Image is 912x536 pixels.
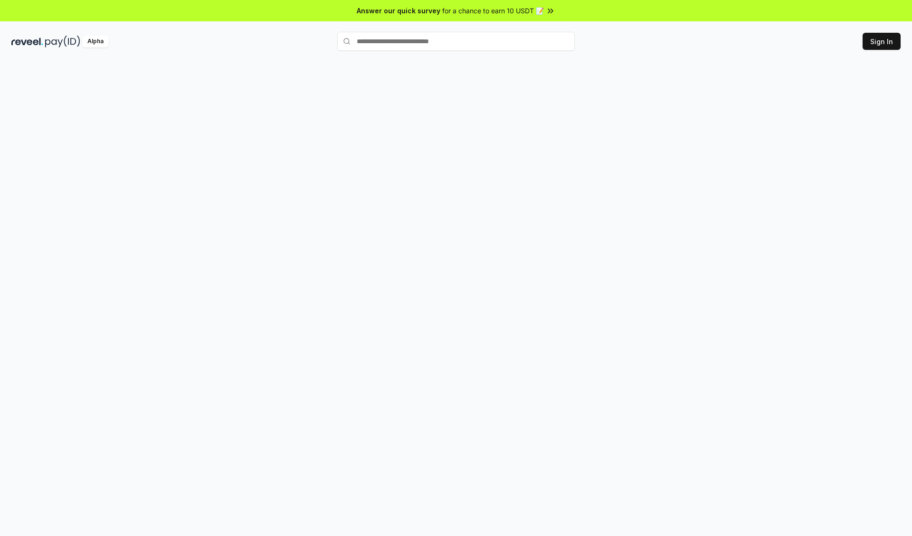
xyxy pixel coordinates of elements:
img: pay_id [45,36,80,47]
button: Sign In [863,33,901,50]
div: Alpha [82,36,109,47]
img: reveel_dark [11,36,43,47]
span: Answer our quick survey [357,6,440,16]
span: for a chance to earn 10 USDT 📝 [442,6,544,16]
